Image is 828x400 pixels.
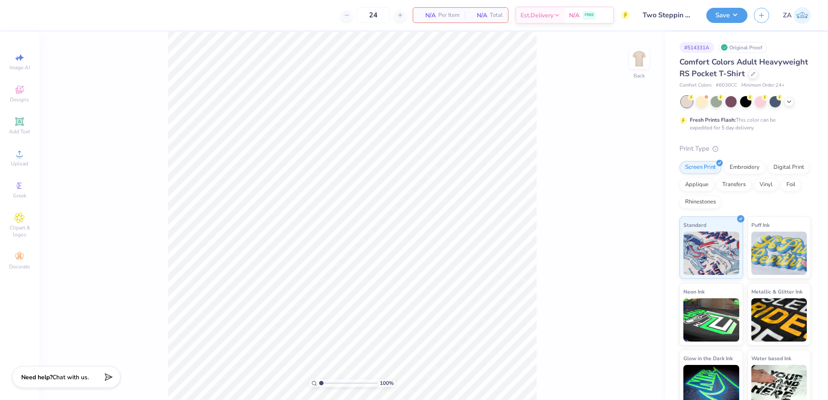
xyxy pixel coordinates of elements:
span: Puff Ink [751,220,770,229]
span: 100 % [380,379,394,387]
span: FREE [585,12,594,18]
span: Image AI [10,64,30,71]
div: Print Type [679,144,811,154]
span: Greek [13,192,26,199]
span: Metallic & Glitter Ink [751,287,802,296]
strong: Fresh Prints Flash: [690,116,736,123]
span: Est. Delivery [521,11,553,20]
span: N/A [470,11,487,20]
div: # 514331A [679,42,714,53]
img: Back [631,50,648,68]
div: Screen Print [679,161,721,174]
div: Embroidery [724,161,765,174]
span: # 6030CC [716,82,737,89]
span: Standard [683,220,706,229]
div: Back [634,72,645,80]
div: Transfers [717,178,751,191]
span: Water based Ink [751,354,791,363]
div: Applique [679,178,714,191]
img: Neon Ink [683,298,739,342]
span: Total [490,11,503,20]
input: – – [356,7,390,23]
span: N/A [569,11,579,20]
div: This color can be expedited for 5 day delivery. [690,116,796,132]
span: ZA [783,10,792,20]
span: Minimum Order: 24 + [741,82,785,89]
img: Standard [683,232,739,275]
img: Puff Ink [751,232,807,275]
span: Comfort Colors Adult Heavyweight RS Pocket T-Shirt [679,57,808,79]
a: ZA [783,7,811,24]
button: Save [706,8,747,23]
span: Comfort Colors [679,82,712,89]
div: Foil [781,178,801,191]
span: Upload [11,160,28,167]
img: Metallic & Glitter Ink [751,298,807,342]
div: Rhinestones [679,196,721,209]
span: Clipart & logos [4,224,35,238]
span: Glow in the Dark Ink [683,354,733,363]
span: N/A [418,11,436,20]
div: Original Proof [718,42,767,53]
span: Designs [10,96,29,103]
strong: Need help? [21,373,52,381]
span: Per Item [438,11,459,20]
span: Decorate [9,263,30,270]
input: Untitled Design [636,6,700,24]
span: Chat with us. [52,373,89,381]
img: Zuriel Alaba [794,7,811,24]
div: Vinyl [754,178,778,191]
span: Neon Ink [683,287,705,296]
span: Add Text [9,128,30,135]
div: Digital Print [768,161,810,174]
